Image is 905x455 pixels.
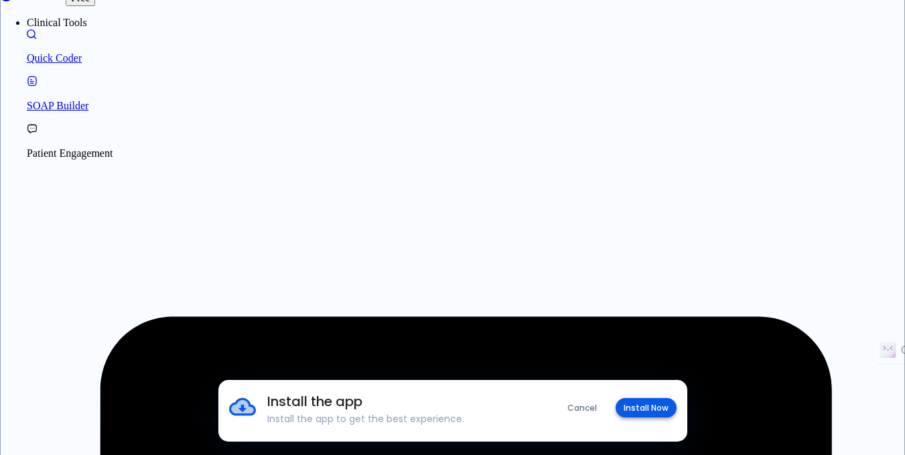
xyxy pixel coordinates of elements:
[267,412,524,426] p: Install the app to get the best experience.
[559,398,605,417] button: Cancel
[27,147,905,159] p: Patient Engagement
[616,398,677,417] button: Install Now
[27,100,905,112] p: SOAP Builder
[27,17,905,29] li: Clinical Tools
[27,29,905,65] a: Moramiz: Find ICD10AM codes instantly
[27,76,905,113] a: Docugen: Compose a clinical documentation in seconds
[27,52,905,64] p: Quick Coder
[267,391,524,412] h6: Install the app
